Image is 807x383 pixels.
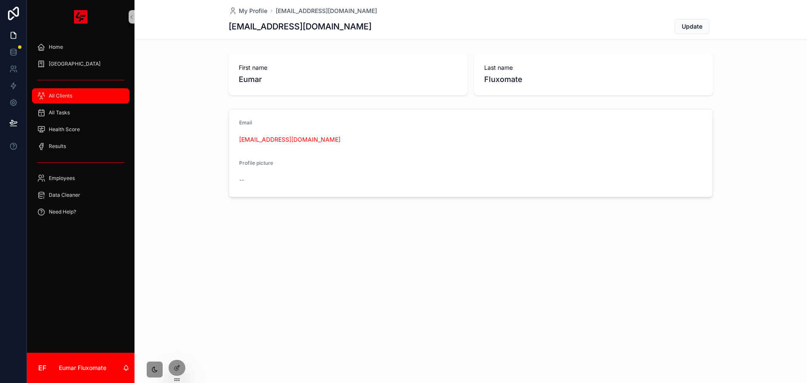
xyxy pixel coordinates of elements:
[49,61,100,67] span: [GEOGRAPHIC_DATA]
[32,56,129,71] a: [GEOGRAPHIC_DATA]
[32,40,129,55] a: Home
[49,92,72,99] span: All Clients
[484,74,703,85] span: Fluxomate
[49,175,75,182] span: Employees
[32,88,129,103] a: All Clients
[32,122,129,137] a: Health Score
[239,74,457,85] span: Eumar
[49,44,63,50] span: Home
[38,363,46,373] span: EF
[682,22,702,31] span: Update
[32,139,129,154] a: Results
[229,21,372,32] h1: [EMAIL_ADDRESS][DOMAIN_NAME]
[675,19,709,34] button: Update
[49,209,76,215] span: Need Help?
[27,34,134,230] div: scrollable content
[276,7,377,15] a: [EMAIL_ADDRESS][DOMAIN_NAME]
[239,176,244,184] span: --
[32,105,129,120] a: All Tasks
[484,63,703,72] span: Last name
[239,160,273,166] span: Profile picture
[32,188,129,203] a: Data Cleaner
[32,204,129,219] a: Need Help?
[49,143,66,150] span: Results
[229,7,267,15] a: My Profile
[74,10,87,24] img: App logo
[239,7,267,15] span: My Profile
[59,364,106,372] p: Eumar Fluxomate
[32,171,129,186] a: Employees
[49,126,80,133] span: Health Score
[239,119,252,126] span: Email
[239,63,457,72] span: First name
[49,109,70,116] span: All Tasks
[49,192,80,198] span: Data Cleaner
[239,135,340,144] a: [EMAIL_ADDRESS][DOMAIN_NAME]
